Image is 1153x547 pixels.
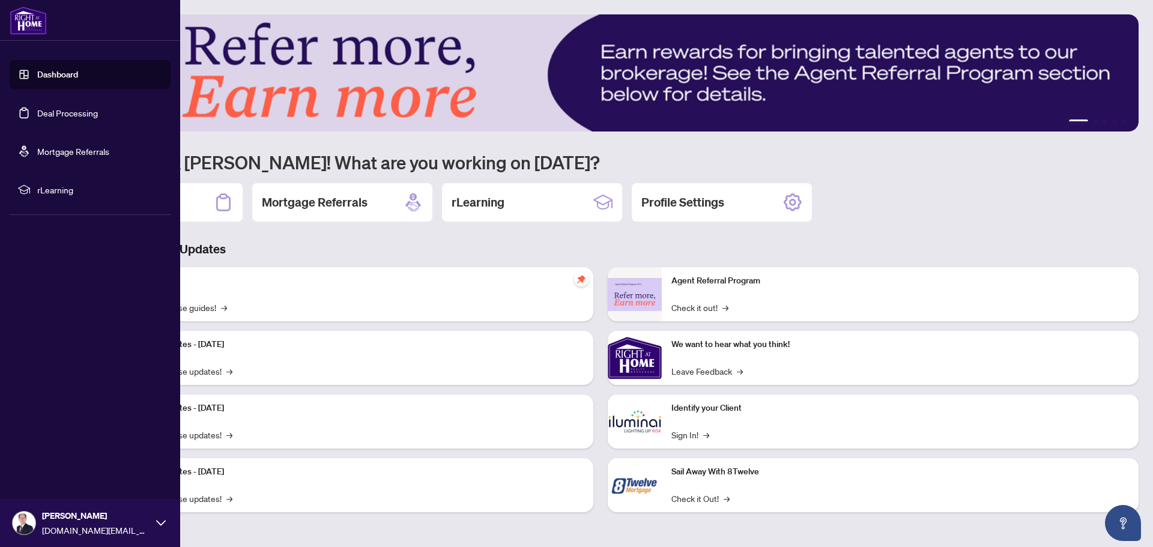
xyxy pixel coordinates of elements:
[1105,505,1141,541] button: Open asap
[42,524,150,537] span: [DOMAIN_NAME][EMAIL_ADDRESS][DOMAIN_NAME]
[671,492,730,505] a: Check it Out!→
[641,194,724,211] h2: Profile Settings
[13,512,35,534] img: Profile Icon
[126,402,584,415] p: Platform Updates - [DATE]
[722,301,728,314] span: →
[574,272,589,286] span: pushpin
[608,278,662,311] img: Agent Referral Program
[1103,119,1107,124] button: 3
[1122,119,1127,124] button: 5
[671,364,743,378] a: Leave Feedback→
[126,274,584,288] p: Self-Help
[608,331,662,385] img: We want to hear what you think!
[671,274,1129,288] p: Agent Referral Program
[671,402,1129,415] p: Identify your Client
[62,241,1139,258] h3: Brokerage & Industry Updates
[62,14,1139,131] img: Slide 0
[1093,119,1098,124] button: 2
[42,509,150,522] span: [PERSON_NAME]
[126,338,584,351] p: Platform Updates - [DATE]
[126,465,584,479] p: Platform Updates - [DATE]
[1069,119,1088,124] button: 1
[37,146,109,157] a: Mortgage Referrals
[37,107,98,118] a: Deal Processing
[608,458,662,512] img: Sail Away With 8Twelve
[608,394,662,449] img: Identify your Client
[703,428,709,441] span: →
[226,428,232,441] span: →
[62,151,1139,174] h1: Welcome back [PERSON_NAME]! What are you working on [DATE]?
[262,194,368,211] h2: Mortgage Referrals
[671,465,1129,479] p: Sail Away With 8Twelve
[10,6,47,35] img: logo
[226,492,232,505] span: →
[1112,119,1117,124] button: 4
[452,194,504,211] h2: rLearning
[226,364,232,378] span: →
[737,364,743,378] span: →
[671,301,728,314] a: Check it out!→
[671,338,1129,351] p: We want to hear what you think!
[221,301,227,314] span: →
[724,492,730,505] span: →
[37,183,162,196] span: rLearning
[671,428,709,441] a: Sign In!→
[37,69,78,80] a: Dashboard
